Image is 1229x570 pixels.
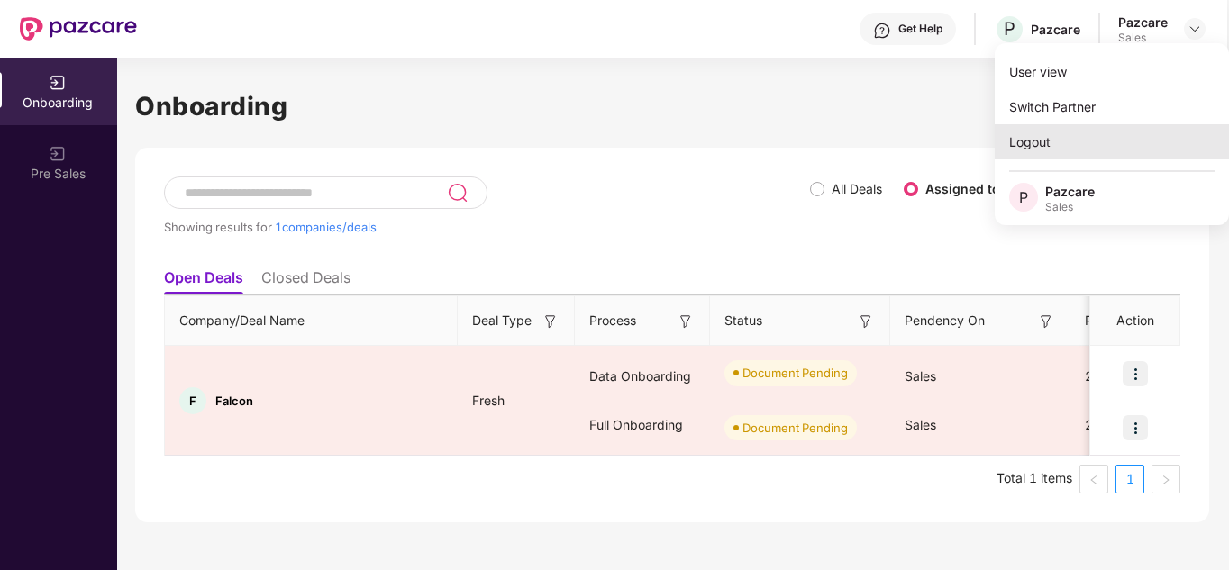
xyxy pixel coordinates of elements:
[905,368,936,384] span: Sales
[905,417,936,432] span: Sales
[1070,352,1206,401] div: 21 days
[1090,296,1180,346] th: Action
[995,89,1229,124] div: Switch Partner
[832,181,882,196] label: All Deals
[20,17,137,41] img: New Pazcare Logo
[873,22,891,40] img: svg+xml;base64,PHN2ZyBpZD0iSGVscC0zMngzMiIgeG1sbnM9Imh0dHA6Ly93d3cudzMub3JnLzIwMDAvc3ZnIiB3aWR0aD...
[1085,311,1177,330] span: Pendency
[472,311,532,330] span: Deal Type
[1118,14,1168,31] div: Pazcare
[1004,18,1015,40] span: P
[1070,296,1206,346] th: Pendency
[1037,312,1055,330] img: svg+xml;base64,PHN2ZyB3aWR0aD0iMTYiIGhlaWdodD0iMTYiIHZpZXdCb3g9IjAgMCAxNiAxNiIgZmlsbD0ibm9uZSIgeG...
[1152,465,1180,493] li: Next Page
[995,54,1229,89] div: User view
[164,268,243,294] li: Open Deals
[164,220,810,234] div: Showing results for
[49,74,67,92] img: svg+xml;base64,PHN2ZyB3aWR0aD0iMjAiIGhlaWdodD0iMjAiIHZpZXdCb3g9IjAgMCAyMCAyMCIgZmlsbD0ibm9uZSIgeG...
[135,86,1209,126] h1: Onboarding
[1123,415,1148,440] img: icon
[1161,475,1171,485] span: right
[1019,186,1028,208] span: P
[1079,465,1108,493] button: left
[1152,465,1180,493] button: right
[925,181,1023,196] label: Assigned to me
[898,22,942,36] div: Get Help
[165,296,458,346] th: Company/Deal Name
[1115,465,1144,493] li: 1
[275,220,377,234] span: 1 companies/deals
[575,352,710,401] div: Data Onboarding
[215,394,253,408] span: Falcon
[575,401,710,449] div: Full Onboarding
[1031,21,1080,38] div: Pazcare
[49,145,67,163] img: svg+xml;base64,PHN2ZyB3aWR0aD0iMjAiIGhlaWdodD0iMjAiIHZpZXdCb3g9IjAgMCAyMCAyMCIgZmlsbD0ibm9uZSIgeG...
[677,312,695,330] img: svg+xml;base64,PHN2ZyB3aWR0aD0iMTYiIGhlaWdodD0iMTYiIHZpZXdCb3g9IjAgMCAxNiAxNiIgZmlsbD0ibm9uZSIgeG...
[724,311,762,330] span: Status
[1088,475,1099,485] span: left
[261,268,350,294] li: Closed Deals
[1045,200,1095,214] div: Sales
[1070,401,1206,449] div: 21 days
[1118,31,1168,45] div: Sales
[995,124,1229,159] div: Logout
[997,465,1072,493] li: Total 1 items
[542,312,560,330] img: svg+xml;base64,PHN2ZyB3aWR0aD0iMTYiIGhlaWdodD0iMTYiIHZpZXdCb3g9IjAgMCAxNiAxNiIgZmlsbD0ibm9uZSIgeG...
[1123,361,1148,386] img: icon
[1116,466,1143,493] a: 1
[742,364,848,382] div: Document Pending
[857,312,875,330] img: svg+xml;base64,PHN2ZyB3aWR0aD0iMTYiIGhlaWdodD0iMTYiIHZpZXdCb3g9IjAgMCAxNiAxNiIgZmlsbD0ibm9uZSIgeG...
[589,311,636,330] span: Process
[179,387,206,414] div: F
[1045,183,1095,200] div: Pazcare
[905,311,985,330] span: Pendency On
[447,182,468,204] img: svg+xml;base64,PHN2ZyB3aWR0aD0iMjQiIGhlaWdodD0iMjUiIHZpZXdCb3g9IjAgMCAyNCAyNSIgZmlsbD0ibm9uZSIgeG...
[1188,22,1202,36] img: svg+xml;base64,PHN2ZyBpZD0iRHJvcGRvd24tMzJ4MzIiIHhtbG5zPSJodHRwOi8vd3d3LnczLm9yZy8yMDAwL3N2ZyIgd2...
[458,393,519,408] span: Fresh
[1079,465,1108,493] li: Previous Page
[742,419,848,437] div: Document Pending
